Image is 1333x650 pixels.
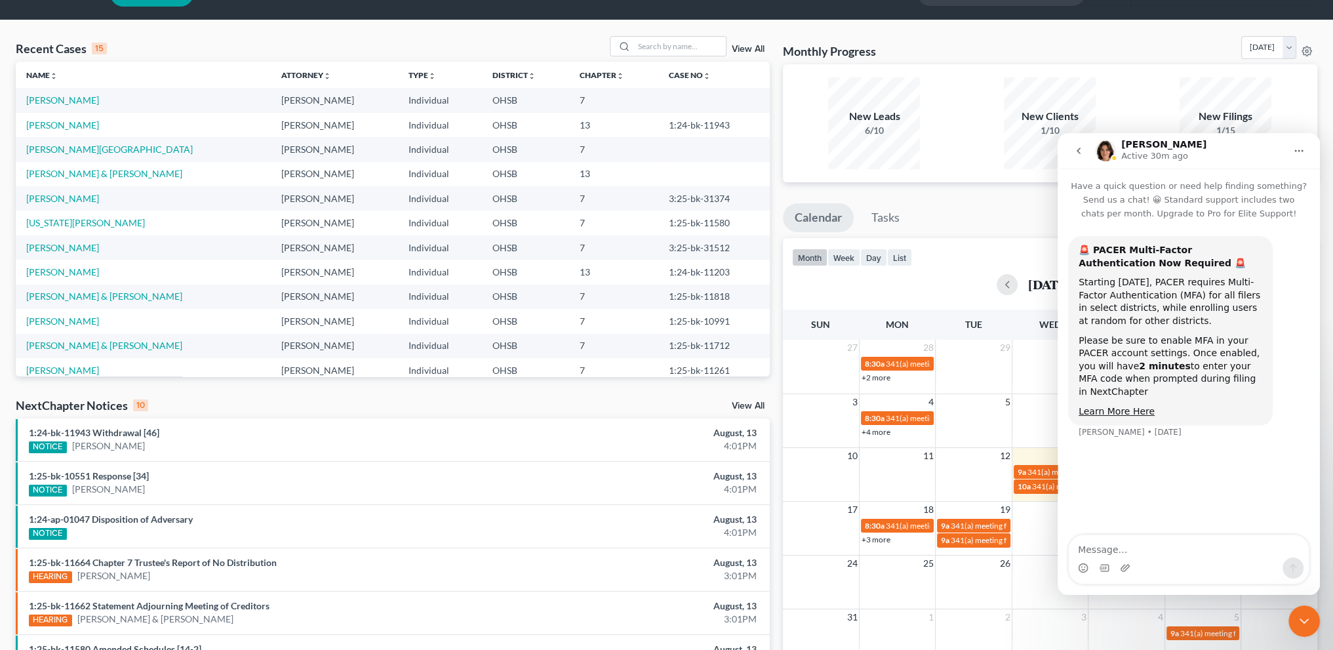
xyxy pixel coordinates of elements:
[26,94,99,106] a: [PERSON_NAME]
[26,144,193,155] a: [PERSON_NAME][GEOGRAPHIC_DATA]
[658,285,770,309] td: 1:25-bk-11818
[29,427,159,438] a: 1:24-bk-11943 Withdrawal [46]
[1039,319,1061,330] span: Wed
[1233,609,1241,625] span: 5
[271,88,398,112] td: [PERSON_NAME]
[398,358,482,382] td: Individual
[886,521,1012,531] span: 341(a) meeting for [PERSON_NAME]
[29,485,67,497] div: NOTICE
[658,235,770,260] td: 3:25-bk-31512
[523,569,757,582] div: 3:01PM
[886,359,1012,369] span: 341(a) meeting for [PERSON_NAME]
[886,413,1075,423] span: 341(a) meeting for [PERSON_NAME] [PERSON_NAME]
[732,45,765,54] a: View All
[811,319,830,330] span: Sun
[16,397,148,413] div: NextChapter Notices
[569,358,658,382] td: 7
[846,556,859,571] span: 24
[482,334,569,358] td: OHSB
[1058,133,1320,595] iframe: Intercom live chat
[922,448,935,464] span: 11
[999,448,1012,464] span: 12
[271,285,398,309] td: [PERSON_NAME]
[658,334,770,358] td: 1:25-bk-11712
[792,249,827,266] button: month
[398,211,482,235] td: Individual
[271,186,398,211] td: [PERSON_NAME]
[29,470,149,481] a: 1:25-bk-10551 Response [34]
[1288,605,1320,637] iframe: Intercom live chat
[50,72,58,80] i: unfold_more
[482,211,569,235] td: OHSB
[523,483,757,496] div: 4:01PM
[860,203,911,232] a: Tasks
[569,88,658,112] td: 7
[846,448,859,464] span: 10
[1018,481,1031,491] span: 10a
[1004,109,1096,124] div: New Clients
[1180,124,1271,137] div: 1/15
[26,217,145,228] a: [US_STATE][PERSON_NAME]
[398,137,482,161] td: Individual
[951,521,1077,531] span: 341(a) meeting for [PERSON_NAME]
[999,502,1012,518] span: 19
[398,186,482,211] td: Individual
[133,399,148,411] div: 10
[26,365,99,376] a: [PERSON_NAME]
[26,119,99,131] a: [PERSON_NAME]
[26,266,99,277] a: [PERSON_NAME]
[569,186,658,211] td: 7
[569,309,658,333] td: 7
[72,483,145,496] a: [PERSON_NAME]
[1004,609,1012,625] span: 2
[658,309,770,333] td: 1:25-bk-10991
[1157,609,1164,625] span: 4
[862,373,890,382] a: +2 more
[862,427,890,437] a: +4 more
[941,535,949,545] span: 9a
[271,260,398,284] td: [PERSON_NAME]
[922,556,935,571] span: 25
[398,162,482,186] td: Individual
[634,37,726,56] input: Search by name...
[783,43,876,59] h3: Monthly Progress
[26,70,58,80] a: Nameunfold_more
[523,439,757,453] div: 4:01PM
[828,124,920,137] div: 6/10
[26,340,182,351] a: [PERSON_NAME] & [PERSON_NAME]
[851,394,859,410] span: 3
[29,615,72,626] div: HEARING
[271,334,398,358] td: [PERSON_NAME]
[523,613,757,626] div: 3:01PM
[523,470,757,483] div: August, 13
[271,211,398,235] td: [PERSON_NAME]
[482,88,569,112] td: OHSB
[482,162,569,186] td: OHSB
[523,426,757,439] div: August, 13
[398,334,482,358] td: Individual
[26,193,99,204] a: [PERSON_NAME]
[398,285,482,309] td: Individual
[886,319,909,330] span: Mon
[658,358,770,382] td: 1:25-bk-11261
[26,291,182,302] a: [PERSON_NAME] & [PERSON_NAME]
[658,211,770,235] td: 1:25-bk-11580
[398,88,482,112] td: Individual
[408,70,436,80] a: Typeunfold_more
[398,260,482,284] td: Individual
[999,556,1012,571] span: 26
[922,502,935,518] span: 18
[26,168,182,179] a: [PERSON_NAME] & [PERSON_NAME]
[1027,467,1154,477] span: 341(a) meeting for [PERSON_NAME]
[951,535,1077,545] span: 341(a) meeting for [PERSON_NAME]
